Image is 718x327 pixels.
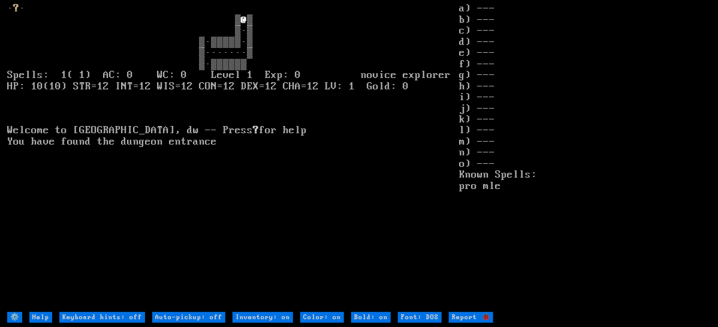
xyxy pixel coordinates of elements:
[398,312,442,323] input: Font: DOS
[152,312,225,323] input: Auto-pickup: off
[59,312,145,323] input: Keyboard hints: off
[7,312,22,323] input: ⚙️
[241,14,247,26] font: @
[300,312,344,323] input: Color: on
[449,312,493,323] input: Report 🐞
[13,2,19,14] font: ?
[460,3,711,310] stats: a) --- b) --- c) --- d) --- e) --- f) --- g) --- h) --- i) --- j) --- k) --- l) --- m) --- n) ---...
[233,312,293,323] input: Inventory: on
[29,312,52,323] input: Help
[253,124,259,136] b: ?
[7,3,460,310] larn: · · ▒ ▒ ▒·▒ ▒·▒▒▒▒▒·▒ ▒·······▒ ▒·▒▒▒▒▒▒ Spells: 1( 1) AC: 0 WC: 0 Level 1 Exp: 0 novice explorer...
[351,312,391,323] input: Bold: on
